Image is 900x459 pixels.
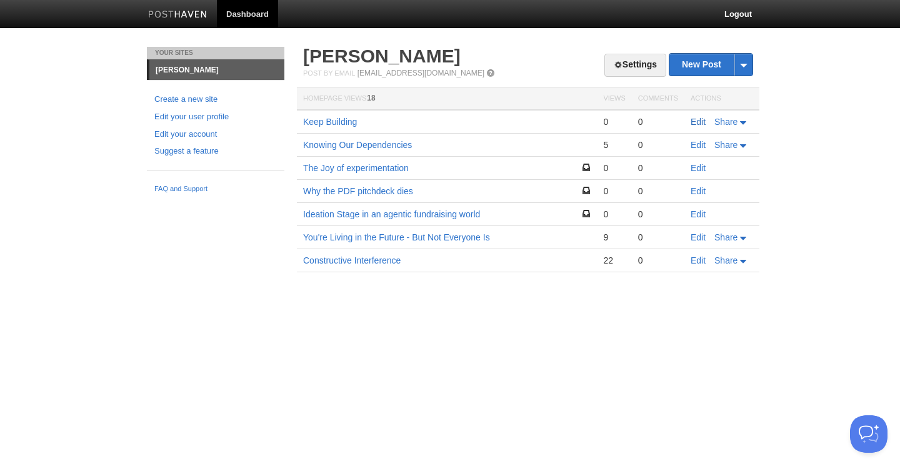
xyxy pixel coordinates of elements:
a: Knowing Our Dependencies [303,140,412,150]
li: Your Sites [147,47,284,59]
a: Edit [691,186,706,196]
a: Suggest a feature [154,145,277,158]
div: 0 [638,255,678,266]
th: Actions [684,87,759,111]
a: Edit [691,163,706,173]
a: You're Living in the Future - But Not Everyone Is [303,232,490,242]
a: Edit [691,140,706,150]
span: Post by Email [303,69,355,77]
a: Edit [691,255,706,265]
a: Edit your user profile [154,111,277,124]
a: FAQ and Support [154,184,277,195]
div: 0 [638,232,678,243]
div: 0 [638,185,678,197]
div: 0 [638,209,678,220]
div: 0 [603,209,625,220]
a: Settings [604,54,666,77]
th: Views [597,87,631,111]
iframe: Help Scout Beacon - Open [850,415,887,453]
th: Comments [632,87,684,111]
img: Posthaven-bar [148,11,207,20]
a: Why the PDF pitchdeck dies [303,186,413,196]
a: Create a new site [154,93,277,106]
a: Ideation Stage in an agentic fundraising world [303,209,480,219]
a: Constructive Interference [303,255,401,265]
span: Share [714,232,737,242]
div: 0 [603,116,625,127]
span: 18 [367,94,375,102]
th: Homepage Views [297,87,597,111]
span: Share [714,255,737,265]
a: [PERSON_NAME] [149,60,284,80]
a: New Post [669,54,752,76]
div: 0 [603,185,625,197]
div: 0 [603,162,625,174]
a: The Joy of experimentation [303,163,409,173]
a: Edit [691,232,706,242]
span: Share [714,117,737,127]
div: 22 [603,255,625,266]
a: [EMAIL_ADDRESS][DOMAIN_NAME] [357,69,484,77]
a: [PERSON_NAME] [303,46,461,66]
div: 5 [603,139,625,151]
a: Edit [691,117,706,127]
div: 0 [638,162,678,174]
span: Share [714,140,737,150]
a: Keep Building [303,117,357,127]
a: Edit your account [154,128,277,141]
a: Edit [691,209,706,219]
div: 0 [638,139,678,151]
div: 0 [638,116,678,127]
div: 9 [603,232,625,243]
